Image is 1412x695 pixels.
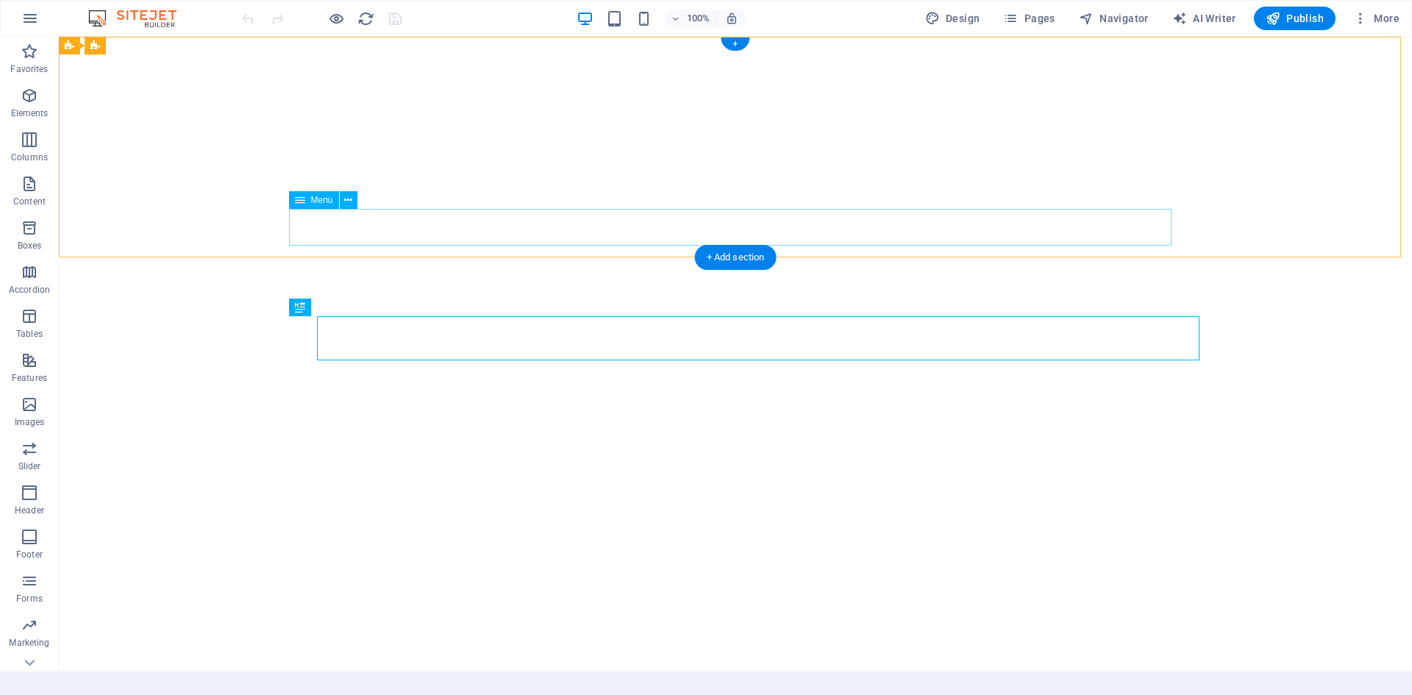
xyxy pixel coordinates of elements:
button: Publish [1254,7,1336,30]
button: More [1347,7,1405,30]
p: Accordion [9,284,50,296]
p: Elements [11,107,49,119]
p: Forms [16,593,43,605]
p: Content [13,196,46,207]
div: Design (Ctrl+Alt+Y) [919,7,986,30]
p: Header [15,505,44,516]
img: Editor Logo [85,10,195,27]
button: Design [919,7,986,30]
button: Click here to leave preview mode and continue editing [327,10,345,27]
span: AI Writer [1172,11,1236,26]
p: Features [12,372,47,384]
i: Reload page [357,10,374,27]
span: Design [925,11,980,26]
button: AI Writer [1166,7,1242,30]
p: Slider [18,460,41,472]
button: Navigator [1073,7,1155,30]
h6: 100% [687,10,710,27]
p: Tables [16,328,43,340]
p: Favorites [10,63,48,75]
p: Boxes [18,240,42,252]
span: More [1353,11,1399,26]
span: Pages [1003,11,1055,26]
div: + Add section [695,245,777,270]
i: On resize automatically adjust zoom level to fit chosen device. [725,12,738,25]
button: 100% [665,10,717,27]
div: + [721,38,749,51]
span: Menu [311,196,333,204]
p: Marketing [9,637,49,649]
button: Pages [997,7,1060,30]
p: Footer [16,549,43,560]
span: Navigator [1079,11,1149,26]
p: Images [15,416,45,428]
button: reload [357,10,374,27]
span: Publish [1266,11,1324,26]
p: Columns [11,152,48,163]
